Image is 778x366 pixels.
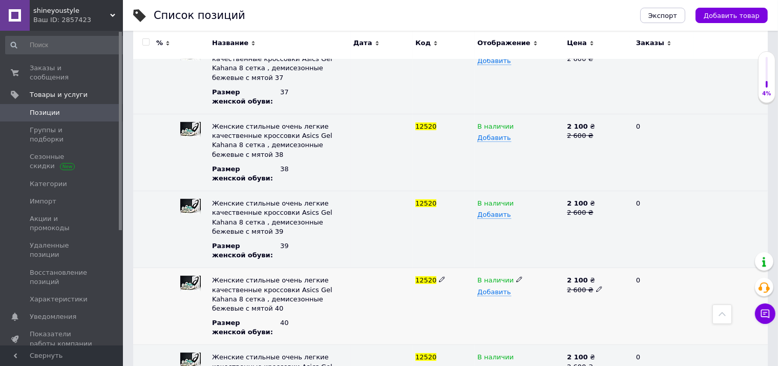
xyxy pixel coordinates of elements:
div: 0 [630,191,693,268]
div: Размер женской обуви : [212,165,280,183]
span: Женские стильные очень легкие качественные кроссовки Asics Gel Kahana 8 сетка , демисезонные беже... [212,123,332,158]
span: 12520 [415,123,436,130]
span: Добавить [477,57,511,65]
button: Экспорт [640,8,685,23]
div: 39 [280,241,348,251]
div: 2 600 ₴ [567,54,627,64]
div: ₴ [567,276,627,285]
div: 2 600 ₴ [567,286,627,295]
span: В наличии [477,276,514,287]
b: 2 100 [567,123,588,130]
span: Группы и подборки [30,126,95,144]
b: 2 100 [567,353,588,361]
span: Категории [30,179,67,189]
div: ₴ [567,353,627,362]
div: 0 [630,37,693,114]
span: Название [212,38,248,48]
span: shineyoustyle [33,6,110,15]
b: 2 100 [567,199,588,207]
span: Импорт [30,197,56,206]
span: Женские стильные очень легкие качественные кроссовки Asics Gel Kahana 8 сетка , демисезонные беже... [212,199,332,235]
div: 40 [280,318,348,328]
div: Размер женской обуви : [212,241,280,260]
div: 0 [630,114,693,191]
span: Женские стильные очень легкие качественные кроссовки Asics Gel Kahana 8 сетка , демисезонные беже... [212,46,332,82]
span: Заказы [636,38,664,48]
span: Добавить [477,134,511,142]
div: 4% [759,90,775,97]
span: Дата [353,38,372,48]
span: % [156,38,163,48]
span: 12520 [415,353,436,361]
span: В наличии [477,353,514,364]
span: Добавить [477,211,511,219]
span: Экспорт [648,12,677,19]
button: Добавить товар [696,8,768,23]
div: 37 [280,88,348,97]
button: Чат с покупателем [755,303,775,324]
div: Размер женской обуви : [212,88,280,106]
div: Размер женской обуви : [212,318,280,337]
span: Позиции [30,108,60,117]
div: Название унаследовано от основного товара [212,45,348,83]
img: Женские стильные очень легкие качественные кроссовки Asics Gel Kahana 8 сетка , демисезонные беже... [180,199,201,214]
div: ₴ [567,122,627,131]
span: Заказы и сообщения [30,64,95,82]
div: 0 [630,268,693,345]
div: Название унаследовано от основного товара [212,199,348,236]
img: Женские стильные очень легкие качественные кроссовки Asics Gel Kahana 8 сетка , демисезонные беже... [180,276,201,291]
div: Ваш ID: 2857423 [33,15,123,25]
div: 2 600 ₴ [567,208,627,217]
span: Показатели работы компании [30,330,95,348]
div: ₴ [567,199,627,208]
span: Сезонные скидки [30,152,95,171]
span: Акции и промокоды [30,214,95,233]
span: В наличии [477,123,514,133]
span: Добавить [477,288,511,296]
b: 2 100 [567,276,588,284]
span: Удаленные позиции [30,241,95,259]
img: Женские стильные очень легкие качественные кроссовки Asics Gel Kahana 8 сетка , демисезонные беже... [180,122,201,137]
div: 2 600 ₴ [567,131,627,140]
div: Название унаследовано от основного товара [212,122,348,159]
div: Название унаследовано от основного товара [212,276,348,313]
span: Восстановление позиций [30,268,95,287]
span: Женские стильные очень легкие качественные кроссовки Asics Gel Kahana 8 сетка , демисезонные беже... [212,276,332,312]
span: Характеристики [30,295,88,304]
div: 38 [280,165,348,174]
span: Отображение [477,38,530,48]
span: В наличии [477,199,514,210]
span: 12520 [415,276,436,284]
span: Добавить товар [704,12,760,19]
input: Поиск [5,36,127,54]
span: Товары и услуги [30,90,88,99]
span: Уведомления [30,312,76,321]
span: Код [415,38,431,48]
span: 12520 [415,199,436,207]
span: Цена [567,38,587,48]
div: Список позиций [154,10,245,21]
